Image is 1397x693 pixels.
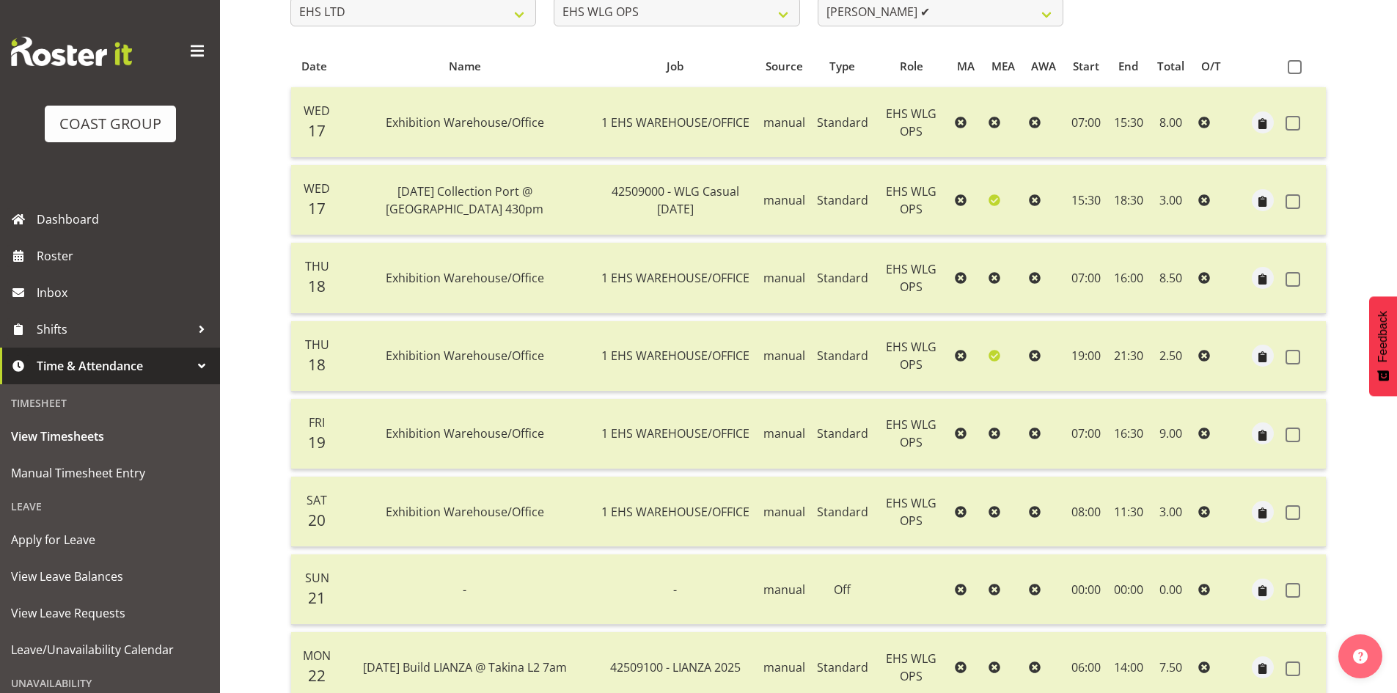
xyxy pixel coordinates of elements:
span: 1 EHS WAREHOUSE/OFFICE [601,425,749,441]
td: 16:00 [1108,243,1149,313]
span: Dashboard [37,208,213,230]
div: Timesheet [4,388,216,418]
td: 07:00 [1065,399,1108,469]
span: View Leave Balances [11,565,209,587]
td: 2.50 [1149,321,1193,392]
td: Off [811,554,874,625]
td: 0.00 [1149,554,1193,625]
span: Shifts [37,318,191,340]
span: Fri [309,414,325,430]
span: Roster [37,245,213,267]
td: 15:30 [1065,165,1108,235]
span: 1 EHS WAREHOUSE/OFFICE [601,504,749,520]
td: 8.50 [1149,243,1193,313]
span: manual [763,192,805,208]
td: 19:00 [1065,321,1108,392]
span: EHS WLG OPS [886,183,936,217]
td: 8.00 [1149,87,1193,158]
span: EHS WLG OPS [886,650,936,684]
td: 11:30 [1108,477,1149,547]
span: Exhibition Warehouse/Office [386,504,544,520]
span: Type [829,58,855,75]
span: 1 EHS WAREHOUSE/OFFICE [601,114,749,131]
span: 21 [308,587,326,608]
td: 3.00 [1149,477,1193,547]
td: 00:00 [1065,554,1108,625]
span: 22 [308,665,326,686]
span: manual [763,425,805,441]
span: 17 [308,198,326,219]
td: 9.00 [1149,399,1193,469]
span: Leave/Unavailability Calendar [11,639,209,661]
span: 1 EHS WAREHOUSE/OFFICE [601,270,749,286]
span: 18 [308,276,326,296]
span: MA [957,58,975,75]
span: Mon [303,648,331,664]
td: 21:30 [1108,321,1149,392]
span: End [1118,58,1138,75]
td: Standard [811,321,874,392]
td: Standard [811,477,874,547]
td: 16:30 [1108,399,1149,469]
td: Standard [811,165,874,235]
td: 08:00 [1065,477,1108,547]
span: manual [763,114,805,131]
span: MEA [991,58,1015,75]
span: Sat [307,492,327,508]
a: Apply for Leave [4,521,216,558]
span: Apply for Leave [11,529,209,551]
span: View Timesheets [11,425,209,447]
td: 18:30 [1108,165,1149,235]
a: View Timesheets [4,418,216,455]
span: Exhibition Warehouse/Office [386,114,544,131]
button: Feedback - Show survey [1369,296,1397,396]
span: Manual Timesheet Entry [11,462,209,484]
span: Job [667,58,683,75]
span: 19 [308,432,326,452]
span: - [463,582,466,598]
span: Date [301,58,327,75]
span: O/T [1201,58,1221,75]
span: 17 [308,120,326,141]
span: Source [766,58,803,75]
span: EHS WLG OPS [886,106,936,139]
a: Manual Timesheet Entry [4,455,216,491]
span: EHS WLG OPS [886,417,936,450]
span: [DATE] Build LIANZA @ Takina L2 7am [363,659,567,675]
span: Wed [304,103,330,119]
img: help-xxl-2.png [1353,649,1368,664]
img: Rosterit website logo [11,37,132,66]
td: Standard [811,87,874,158]
span: 42509100 - LIANZA 2025 [610,659,741,675]
span: EHS WLG OPS [886,339,936,373]
td: 00:00 [1108,554,1149,625]
td: 3.00 [1149,165,1193,235]
span: Exhibition Warehouse/Office [386,270,544,286]
span: Thu [305,337,329,353]
div: COAST GROUP [59,113,161,135]
span: 18 [308,354,326,375]
td: 07:00 [1065,243,1108,313]
td: 07:00 [1065,87,1108,158]
td: Standard [811,399,874,469]
span: EHS WLG OPS [886,495,936,529]
span: Exhibition Warehouse/Office [386,348,544,364]
a: Leave/Unavailability Calendar [4,631,216,668]
span: View Leave Requests [11,602,209,624]
span: Role [900,58,923,75]
span: 1 EHS WAREHOUSE/OFFICE [601,348,749,364]
span: Start [1073,58,1099,75]
span: manual [763,659,805,675]
span: Feedback [1376,311,1390,362]
td: 15:30 [1108,87,1149,158]
span: Time & Attendance [37,355,191,377]
span: Exhibition Warehouse/Office [386,425,544,441]
td: Standard [811,243,874,313]
a: View Leave Balances [4,558,216,595]
span: AWA [1031,58,1056,75]
span: Total [1157,58,1184,75]
span: Wed [304,180,330,197]
span: manual [763,582,805,598]
span: manual [763,270,805,286]
span: 20 [308,510,326,530]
